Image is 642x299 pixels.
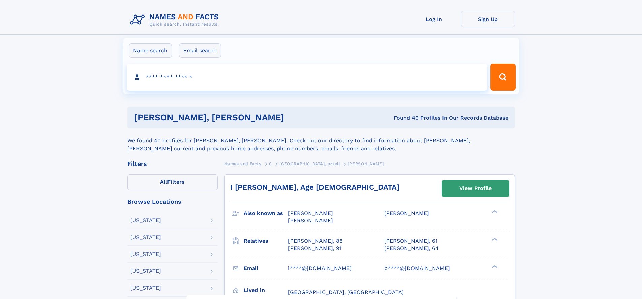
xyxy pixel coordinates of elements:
[279,159,340,168] a: [GEOGRAPHIC_DATA], uzzell
[490,210,498,214] div: ❯
[244,285,288,296] h3: Lived in
[459,181,492,196] div: View Profile
[384,245,439,252] a: [PERSON_NAME], 64
[127,199,218,205] div: Browse Locations
[179,43,221,58] label: Email search
[490,64,515,91] button: Search Button
[288,210,333,216] span: [PERSON_NAME]
[130,251,161,257] div: [US_STATE]
[339,114,508,122] div: Found 40 Profiles In Our Records Database
[288,289,404,295] span: [GEOGRAPHIC_DATA], [GEOGRAPHIC_DATA]
[130,235,161,240] div: [US_STATE]
[244,235,288,247] h3: Relatives
[224,159,262,168] a: Names and Facts
[130,218,161,223] div: [US_STATE]
[269,161,272,166] span: C
[490,237,498,241] div: ❯
[442,180,509,197] a: View Profile
[407,11,461,27] a: Log In
[244,263,288,274] h3: Email
[269,159,272,168] a: C
[348,161,384,166] span: [PERSON_NAME]
[129,43,172,58] label: Name search
[130,268,161,274] div: [US_STATE]
[244,208,288,219] h3: Also known as
[288,217,333,224] span: [PERSON_NAME]
[384,210,429,216] span: [PERSON_NAME]
[127,64,488,91] input: search input
[288,245,341,252] a: [PERSON_NAME], 91
[130,285,161,291] div: [US_STATE]
[134,113,339,122] h1: [PERSON_NAME], [PERSON_NAME]
[279,161,340,166] span: [GEOGRAPHIC_DATA], uzzell
[127,11,224,29] img: Logo Names and Facts
[160,179,167,185] span: All
[384,237,437,245] a: [PERSON_NAME], 61
[127,174,218,190] label: Filters
[230,183,399,191] a: I [PERSON_NAME], Age [DEMOGRAPHIC_DATA]
[127,128,515,153] div: We found 40 profiles for [PERSON_NAME], [PERSON_NAME]. Check out our directory to find informatio...
[461,11,515,27] a: Sign Up
[127,161,218,167] div: Filters
[490,264,498,269] div: ❯
[288,237,343,245] a: [PERSON_NAME], 88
